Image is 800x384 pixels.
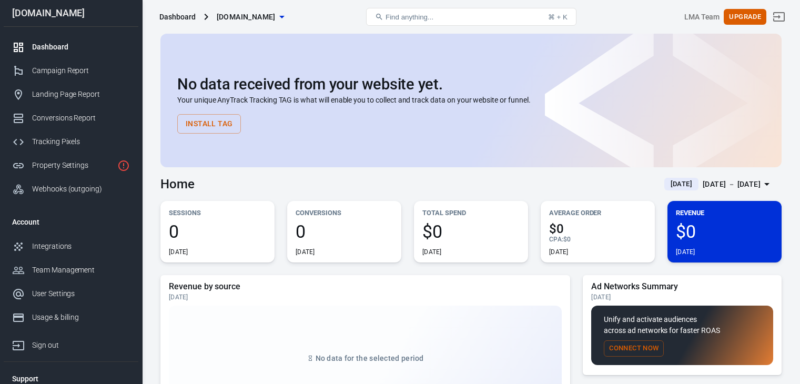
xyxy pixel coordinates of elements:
span: No data for the selected period [316,354,424,362]
a: Dashboard [4,35,138,59]
button: [DOMAIN_NAME] [212,7,288,27]
span: Find anything... [386,13,433,21]
a: Integrations [4,235,138,258]
div: Property Settings [32,160,113,171]
div: Integrations [32,241,130,252]
div: Team Management [32,265,130,276]
span: CPA : [549,236,563,243]
span: $0 [676,223,773,240]
button: Find anything...⌘ + K [366,8,576,26]
span: [DATE] [666,179,696,189]
span: 0 [169,223,266,240]
h5: Ad Networks Summary [591,281,773,292]
a: Campaign Report [4,59,138,83]
a: Property Settings [4,154,138,177]
a: User Settings [4,282,138,306]
button: Install Tag [177,114,241,134]
span: $0 [563,236,571,243]
p: Average Order [549,207,646,218]
div: [DATE] [169,293,562,301]
span: 0 [296,223,393,240]
div: Account id: 2VsX3EWg [684,12,720,23]
a: Sign out [4,329,138,357]
svg: Property is not installed yet [117,159,130,172]
p: Conversions [296,207,393,218]
div: Webhooks (outgoing) [32,184,130,195]
div: [DATE] [169,248,188,256]
button: [DATE][DATE] － [DATE] [656,176,782,193]
div: Usage & billing [32,312,130,323]
p: Revenue [676,207,773,218]
p: Sessions [169,207,266,218]
div: Sign out [32,340,130,351]
p: Your unique AnyTrack Tracking TAG is what will enable you to collect and track data on your websi... [177,95,765,106]
button: Upgrade [724,9,766,25]
span: canzmarketing.com [217,11,276,24]
a: Team Management [4,258,138,282]
a: Tracking Pixels [4,130,138,154]
div: [DATE] [422,248,442,256]
div: Tracking Pixels [32,136,130,147]
div: [DOMAIN_NAME] [4,8,138,18]
a: Webhooks (outgoing) [4,177,138,201]
div: Conversions Report [32,113,130,124]
p: Unify and activate audiences across ad networks for faster ROAS [604,314,761,336]
a: Sign out [766,4,792,29]
div: [DATE] [549,248,569,256]
div: Dashboard [159,12,196,22]
h2: No data received from your website yet. [177,76,765,93]
div: Campaign Report [32,65,130,76]
div: User Settings [32,288,130,299]
div: Landing Page Report [32,89,130,100]
span: $0 [422,223,520,240]
div: ⌘ + K [548,13,568,21]
div: [DATE] － [DATE] [703,178,761,191]
div: [DATE] [591,293,773,301]
h3: Home [160,177,195,191]
span: $0 [549,223,646,235]
h5: Revenue by source [169,281,562,292]
a: Landing Page Report [4,83,138,106]
li: Account [4,209,138,235]
div: [DATE] [296,248,315,256]
div: Dashboard [32,42,130,53]
p: Total Spend [422,207,520,218]
a: Usage & billing [4,306,138,329]
div: [DATE] [676,248,695,256]
a: Conversions Report [4,106,138,130]
button: Connect Now [604,340,664,357]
